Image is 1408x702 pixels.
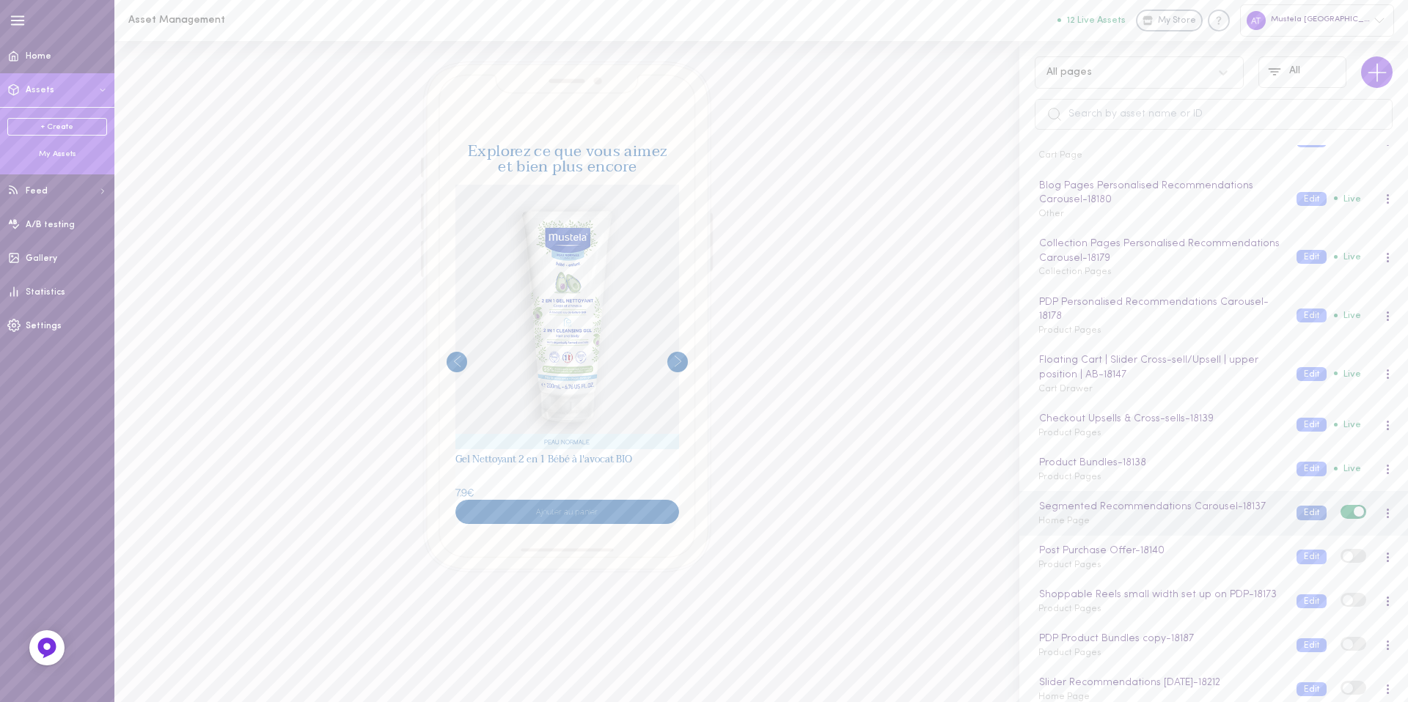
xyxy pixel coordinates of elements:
span: Home [26,52,51,61]
a: 12 Live Assets [1057,15,1136,26]
span: Product Pages [1038,561,1101,569]
span: Product Pages [1038,473,1101,481]
span: Settings [26,322,62,330]
button: Right arrow [667,352,688,372]
span: Live [1334,420,1361,429]
span: Product Pages [1038,429,1101,437]
div: Floating Cart | Slider Cross-sell/Upsell | upper position | AB - 18147 [1036,352,1283,383]
span: A/B testing [26,221,75,229]
span: Home Page [1038,692,1090,701]
div: Product Bundles - 18138 [1036,455,1283,471]
span: Live [1334,464,1361,473]
span: Product Pages [1038,326,1101,335]
div: Blog Pages Personalised Recommendations Carousel - 18180 [1036,178,1283,208]
button: Edit [1297,550,1327,564]
h1: Asset Management [128,15,370,26]
button: All [1258,56,1346,88]
img: Feedback Button [36,637,58,659]
span: Home Page [1038,517,1090,525]
button: Edit [1297,506,1327,520]
button: Edit [1297,250,1327,264]
span: 7.9 [455,487,467,498]
span: Collection Pages [1038,267,1112,276]
span: Product Pages [1038,605,1101,613]
span: Live [1334,311,1361,320]
button: Edit [1297,594,1327,608]
button: Edit [1297,462,1327,476]
div: PDP Product Bundles copy - 18187 [1036,631,1283,647]
div: PEAU NORMALE [455,437,679,447]
div: Collection Pages Personalised Recommendations Carousel - 18179 [1036,236,1283,266]
span: Assets [26,86,54,95]
button: Edit [1297,682,1327,696]
a: + Create [7,118,107,136]
span: Cart Page [1038,151,1082,160]
div: My Assets [7,149,107,160]
button: Edit [1297,192,1327,206]
div: Ajouter au panier [455,185,679,525]
span: Statistics [26,288,65,297]
span: Live [1334,369,1361,379]
button: 12 Live Assets [1057,15,1126,25]
input: Search by asset name or ID [1035,99,1393,130]
h2: Explorez ce que vous aimez et bien plus encore [467,144,667,174]
button: Left arrow [447,352,467,372]
div: Mustela [GEOGRAPHIC_DATA] [1240,4,1394,36]
span: Live [1334,194,1361,204]
div: Checkout Upsells & Cross-sells - 18139 [1036,411,1283,427]
button: Edit [1297,367,1327,381]
div: All pages [1046,67,1092,78]
span: Ajouter au panier [455,500,679,524]
div: Slider Recommendations [DATE] - 18212 [1036,675,1283,691]
div: Shoppable Reels small width set up on PDP - 18173 [1036,587,1283,603]
button: Edit [1297,638,1327,652]
button: Edit [1297,418,1327,432]
div: Segmented Recommendations Carousel - 18137 [1036,499,1283,515]
a: My Store [1136,10,1203,32]
span: Live [1334,252,1361,262]
div: PDP Personalised Recommendations Carousel - 18178 [1036,295,1283,325]
span: Gallery [26,254,57,263]
span: Cart Drawer [1038,385,1093,394]
span: My Store [1158,15,1196,28]
span: Other [1038,210,1064,218]
span: Feed [26,187,48,196]
h3: Gel Nettoyant 2 en 1 Bébé à l'avocat BIO [455,454,632,465]
span: € [467,487,474,498]
div: Knowledge center [1208,10,1230,32]
div: Post Purchase Offer - 18140 [1036,543,1283,559]
button: Edit [1297,308,1327,322]
span: Product Pages [1038,649,1101,657]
